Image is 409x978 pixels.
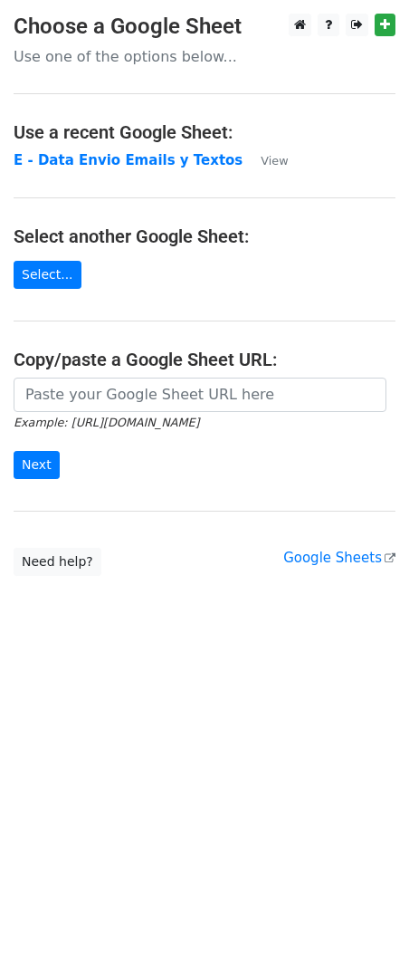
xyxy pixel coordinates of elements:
[14,14,395,40] h3: Choose a Google Sheet
[243,152,288,168] a: View
[283,550,395,566] a: Google Sheets
[14,349,395,370] h4: Copy/paste a Google Sheet URL:
[14,225,395,247] h4: Select another Google Sheet:
[14,121,395,143] h4: Use a recent Google Sheet:
[14,47,395,66] p: Use one of the options below...
[14,416,199,429] small: Example: [URL][DOMAIN_NAME]
[14,152,243,168] a: E - Data Envio Emails y Textos
[261,154,288,168] small: View
[14,451,60,479] input: Next
[14,378,386,412] input: Paste your Google Sheet URL here
[14,261,81,289] a: Select...
[14,548,101,576] a: Need help?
